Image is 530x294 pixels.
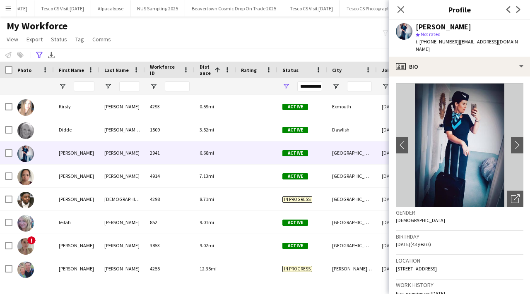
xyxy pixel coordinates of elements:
a: Export [23,34,46,45]
img: leilah parkinson [17,215,34,232]
div: Kirsty [54,95,99,118]
a: Comms [89,34,114,45]
span: Tag [75,36,84,43]
h3: Gender [396,209,523,216]
h3: Profile [389,4,530,15]
div: [GEOGRAPHIC_DATA] [327,234,377,257]
span: [DEMOGRAPHIC_DATA] [396,217,445,223]
div: [DATE] [377,141,426,164]
span: 9.01mi [200,219,214,225]
span: In progress [282,196,312,203]
div: 2941 [145,141,195,164]
img: Amy Lee [17,169,34,185]
span: Active [282,127,308,133]
img: Kirsty Macdonald [17,99,34,116]
span: In progress [282,266,312,272]
span: My Workforce [7,20,67,32]
div: [DATE] [377,211,426,234]
span: Rating [241,67,257,73]
div: [PERSON_NAME] [PERSON_NAME] [99,118,145,141]
span: Workforce ID [150,64,180,76]
span: Export [26,36,43,43]
span: Comms [92,36,111,43]
img: Crew avatar or photo [396,83,523,207]
div: [PERSON_NAME] [54,234,99,257]
span: Active [282,243,308,249]
img: Danielle Pearson [17,146,34,162]
button: Open Filter Menu [382,83,389,90]
div: [DATE] [377,257,426,280]
input: Last Name Filter Input [119,81,140,91]
span: Photo [17,67,31,73]
span: Status [282,67,299,73]
div: [PERSON_NAME] [99,211,145,234]
div: 4293 [145,95,195,118]
span: [STREET_ADDRESS] [396,265,437,272]
span: Active [282,150,308,156]
div: [DATE] [377,118,426,141]
span: Active [282,220,308,226]
div: 4255 [145,257,195,280]
div: 1509 [145,118,195,141]
div: [DATE] [377,234,426,257]
img: Didde Thomsen Wasilewski [17,122,34,139]
div: [DEMOGRAPHIC_DATA] [99,188,145,210]
input: City Filter Input [347,81,372,91]
div: 852 [145,211,195,234]
button: Open Filter Menu [59,83,66,90]
span: t. [PHONE_NUMBER] [416,38,459,45]
a: View [3,34,22,45]
span: Not rated [421,31,441,37]
div: Exmouth [327,95,377,118]
div: [PERSON_NAME] [54,188,99,210]
button: Tesco CS Visit [DATE] [283,0,340,17]
span: ! [27,236,36,244]
span: 3.52mi [200,127,214,133]
div: 4298 [145,188,195,210]
span: Active [282,104,308,110]
div: [PERSON_NAME] [99,141,145,164]
h3: Location [396,257,523,264]
span: 8.71mi [200,196,214,202]
app-action-btn: Advanced filters [34,50,44,60]
button: Open Filter Menu [282,83,290,90]
span: City [332,67,342,73]
h3: Birthday [396,233,523,240]
div: [DATE] [377,188,426,210]
div: [GEOGRAPHIC_DATA] [327,165,377,187]
div: [PERSON_NAME] [99,257,145,280]
span: 6.68mi [200,150,214,156]
div: 4914 [145,165,195,187]
span: Status [51,36,67,43]
img: Michael Mooney [17,261,34,278]
div: leilah [54,211,99,234]
div: Dawlish [327,118,377,141]
button: Tesco CS Visit [DATE] [34,0,91,17]
img: Andrea Coombs [17,238,34,255]
span: Last Name [104,67,129,73]
div: [DATE] [377,165,426,187]
div: Bio [389,57,530,76]
span: 9.02mi [200,242,214,249]
div: Didde [54,118,99,141]
div: [PERSON_NAME] [416,23,471,31]
button: Open Filter Menu [150,83,157,90]
button: Alpacalypse [91,0,130,17]
button: NUS Sampling 2025 [130,0,185,17]
a: Tag [72,34,87,45]
a: Status [48,34,70,45]
span: 0.59mi [200,103,214,110]
div: 3853 [145,234,195,257]
button: Beavertown Cosmic Drop On Trade 2025 [185,0,283,17]
div: [PERSON_NAME] Abbot [327,257,377,280]
div: [GEOGRAPHIC_DATA] [327,211,377,234]
div: [PERSON_NAME] [99,165,145,187]
input: First Name Filter Input [74,81,94,91]
button: Open Filter Menu [332,83,340,90]
span: View [7,36,18,43]
div: [PERSON_NAME] [54,165,99,187]
div: [DATE] [377,95,426,118]
div: [GEOGRAPHIC_DATA] [327,141,377,164]
span: 12.35mi [200,265,217,272]
span: | [EMAIL_ADDRESS][DOMAIN_NAME] [416,38,520,52]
